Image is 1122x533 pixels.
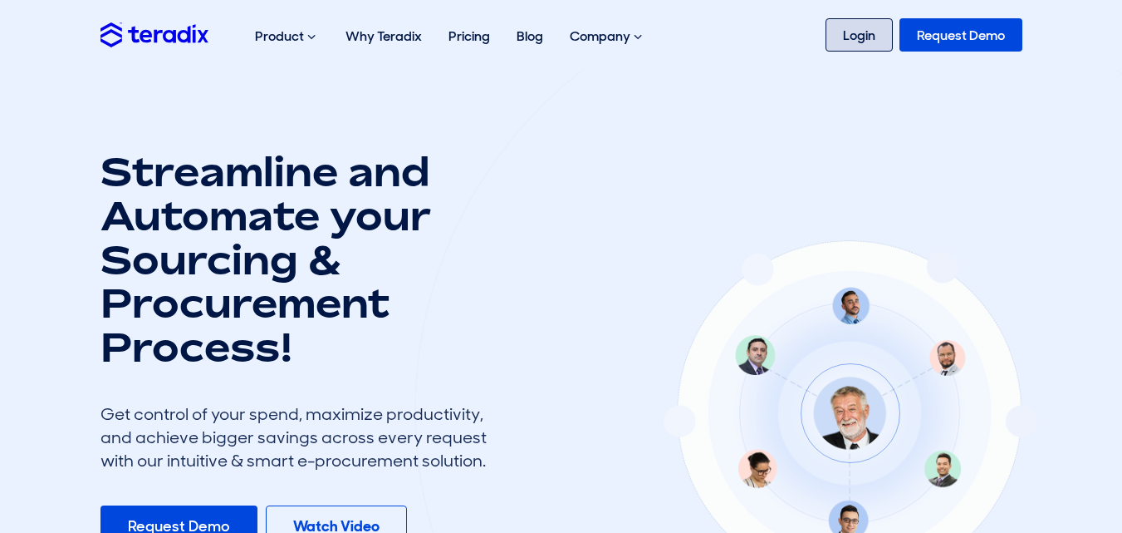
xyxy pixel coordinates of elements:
div: Get control of your spend, maximize productivity, and achieve bigger savings across every request... [100,402,499,472]
h1: Streamline and Automate your Sourcing & Procurement Process! [100,150,499,369]
div: Company [556,10,659,63]
a: Login [826,18,893,52]
a: Pricing [435,10,503,62]
a: Blog [503,10,556,62]
img: Teradix logo [100,22,208,47]
a: Why Teradix [332,10,435,62]
iframe: Chatbot [1012,423,1099,510]
a: Request Demo [899,18,1022,52]
div: Product [242,10,332,63]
